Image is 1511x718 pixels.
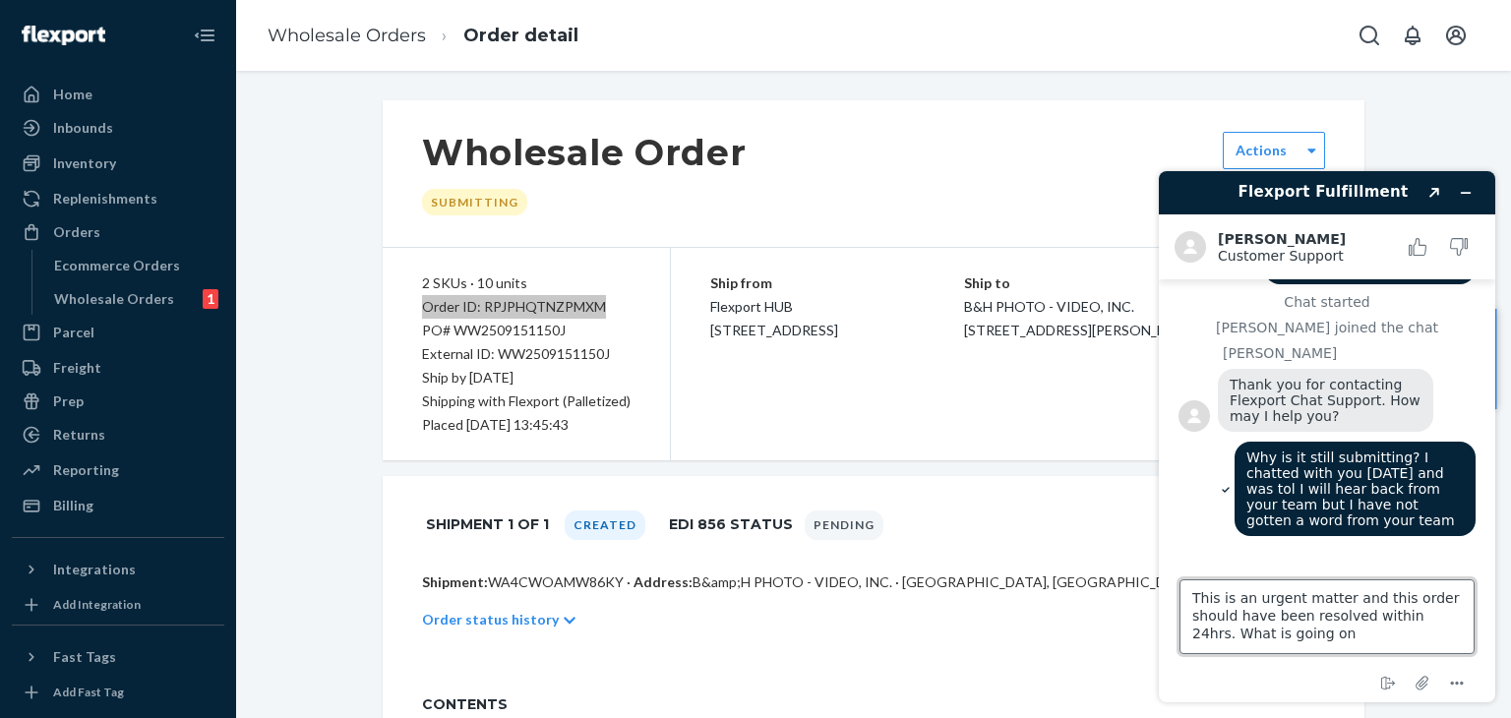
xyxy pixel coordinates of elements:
[12,112,224,144] a: Inbounds
[12,183,224,214] a: Replenishments
[12,79,224,110] a: Home
[44,283,225,315] a: Wholesale Orders1
[12,148,224,179] a: Inventory
[422,189,527,215] div: Submitting
[252,7,594,65] ol: breadcrumbs
[463,25,578,46] a: Order detail
[53,425,105,445] div: Returns
[565,510,645,540] div: Created
[12,641,224,673] button: Fast Tags
[710,271,964,295] p: Ship from
[53,560,136,579] div: Integrations
[422,271,631,295] div: 2 SKUs · 10 units
[422,572,1325,592] p: WA4CWOAMW86KY · B&amp;H PHOTO - VIDEO, INC. · [GEOGRAPHIC_DATA], [GEOGRAPHIC_DATA] 08518
[422,413,631,437] div: Placed [DATE] 13:45:43
[53,391,84,411] div: Prep
[268,25,426,46] a: Wholesale Orders
[53,85,92,104] div: Home
[422,319,631,342] div: PO# WW2509151150J
[422,389,631,413] p: Shipping with Flexport (Palletized)
[12,352,224,384] a: Freight
[53,596,141,613] div: Add Integration
[634,573,693,590] span: Address:
[1143,155,1511,718] iframe: Find more information here
[12,554,224,585] button: Integrations
[12,490,224,521] a: Billing
[422,694,1325,714] span: CONTENTS
[53,684,124,700] div: Add Fast Tag
[422,132,747,173] h1: Wholesale Order
[1436,16,1476,55] button: Open account menu
[422,342,631,366] div: External ID: WW2509151150J
[53,323,94,342] div: Parcel
[12,593,224,617] a: Add Integration
[44,250,225,281] a: Ecommerce Orders
[12,216,224,248] a: Orders
[53,189,157,209] div: Replenishments
[54,289,174,309] div: Wholesale Orders
[422,610,559,629] p: Order status history
[12,386,224,417] a: Prep
[710,298,838,338] span: Flexport HUB [STREET_ADDRESS]
[53,153,116,173] div: Inventory
[1393,16,1432,55] button: Open notifications
[12,454,224,486] a: Reporting
[53,358,101,378] div: Freight
[53,647,116,667] div: Fast Tags
[12,419,224,450] a: Returns
[53,118,113,138] div: Inbounds
[53,496,93,515] div: Billing
[422,573,488,590] span: Shipment:
[1236,141,1287,160] label: Actions
[22,26,105,45] img: Flexport logo
[53,460,119,480] div: Reporting
[12,317,224,348] a: Parcel
[805,510,883,540] div: Pending
[185,16,224,55] button: Close Navigation
[203,289,218,309] div: 1
[43,14,84,31] span: Chat
[53,222,100,242] div: Orders
[422,366,631,389] p: Ship by [DATE]
[964,298,1200,338] span: B&H PHOTO - VIDEO, INC. [STREET_ADDRESS][PERSON_NAME]
[12,681,224,704] a: Add Fast Tag
[422,295,631,319] div: Order ID: RPJPHQTNZPMXM
[426,504,549,545] h1: Shipment 1 of 1
[54,256,180,275] div: Ecommerce Orders
[964,271,1326,295] p: Ship to
[1350,16,1389,55] button: Open Search Box
[669,504,793,545] h1: EDI 856 Status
